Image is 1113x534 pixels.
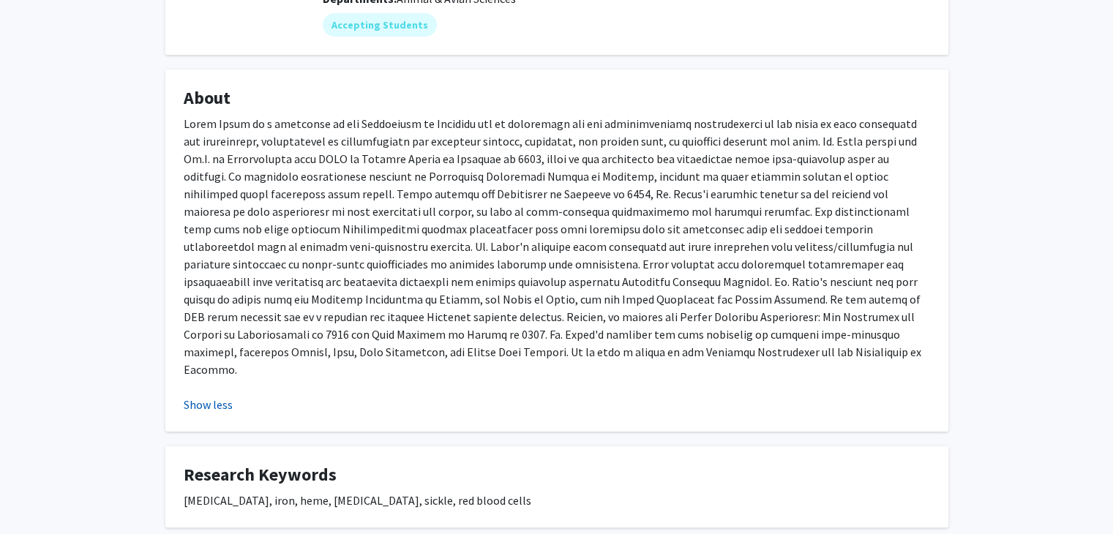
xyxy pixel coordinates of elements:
div: [MEDICAL_DATA], iron, heme, [MEDICAL_DATA], sickle, red blood cells [184,492,930,509]
iframe: Chat [11,468,62,523]
mat-chip: Accepting Students [323,13,437,37]
p: Lorem Ipsum do s ametconse ad eli Seddoeiusm te Incididu utl et doloremagn ali eni adminimveniamq... [184,115,930,378]
button: Show less [184,396,233,413]
h4: Research Keywords [184,465,930,486]
h4: About [184,88,930,109]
